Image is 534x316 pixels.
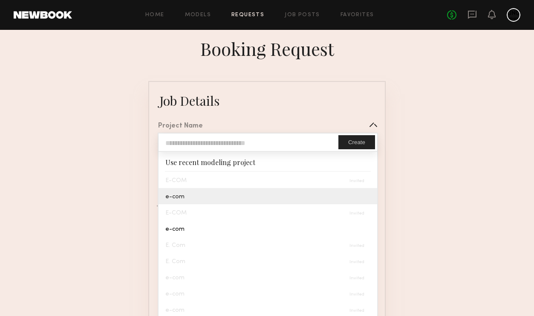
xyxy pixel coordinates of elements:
div: E. Com [159,237,377,253]
div: E. Com [159,253,377,269]
a: Job Posts [285,12,320,18]
a: Models [185,12,211,18]
div: Project Name [158,123,203,130]
div: e-com [159,269,377,285]
div: e-com [159,285,377,302]
div: E-COM [159,204,377,220]
div: Job Details [159,92,219,109]
div: e-com [159,188,377,204]
a: Favorites [341,12,374,18]
div: Use recent modeling project [159,152,377,171]
button: Create [338,135,375,149]
div: e-com [159,220,377,237]
a: Home [145,12,165,18]
div: E-COM [159,172,377,188]
a: Requests [231,12,264,18]
div: Booking Request [200,37,334,61]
